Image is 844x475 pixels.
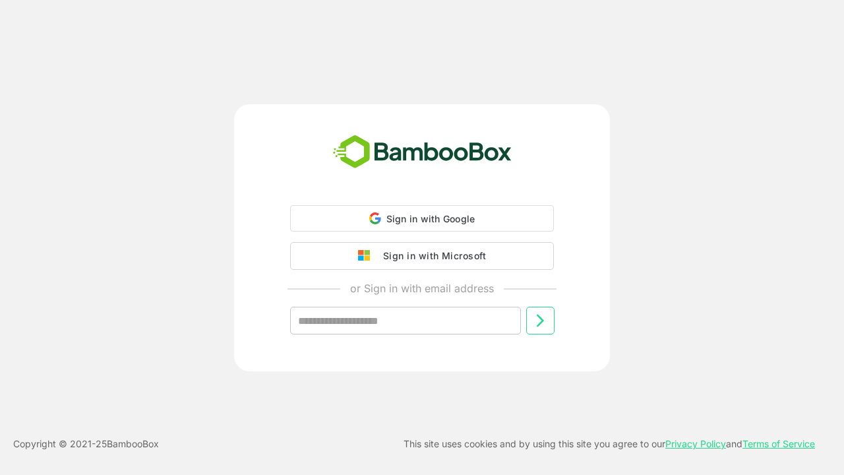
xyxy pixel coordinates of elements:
img: bamboobox [326,131,519,174]
p: Copyright © 2021- 25 BambooBox [13,436,159,452]
p: This site uses cookies and by using this site you agree to our and [404,436,815,452]
p: or Sign in with email address [350,280,494,296]
a: Terms of Service [742,438,815,449]
div: Sign in with Microsoft [377,247,486,265]
div: Sign in with Google [290,205,554,232]
span: Sign in with Google [386,213,475,224]
button: Sign in with Microsoft [290,242,554,270]
img: google [358,250,377,262]
a: Privacy Policy [665,438,726,449]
